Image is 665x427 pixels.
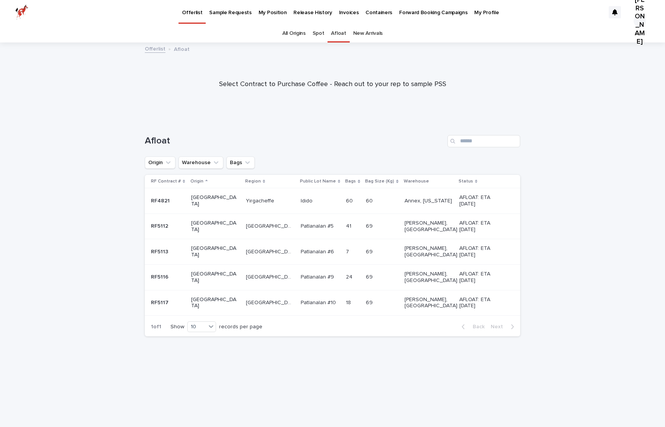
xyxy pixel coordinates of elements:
[246,247,295,255] p: [GEOGRAPHIC_DATA]
[219,324,262,330] p: records per page
[145,188,520,214] tr: RF4821RF4821 [GEOGRAPHIC_DATA]YirgacheffeYirgacheffe IdidoIdido 6060 6060 Annex, [US_STATE] AFLOA...
[346,196,354,204] p: 60
[459,220,507,233] p: AFLOAT: ETA [DATE]
[468,324,485,329] span: Back
[346,272,354,280] p: 24
[246,272,295,280] p: [GEOGRAPHIC_DATA]
[145,264,520,290] tr: RF5116RF5116 [GEOGRAPHIC_DATA][GEOGRAPHIC_DATA][GEOGRAPHIC_DATA] Patlanalan #9Patlanalan #9 2424 ...
[459,297,507,310] p: AFLOAT: ETA [DATE]
[179,156,223,169] button: Warehouse
[191,194,239,207] p: [GEOGRAPHIC_DATA]
[301,196,314,204] p: Idido
[366,247,374,255] p: 69
[174,44,190,53] p: Afloat
[190,177,203,186] p: Origin
[145,156,175,169] button: Origin
[145,213,520,239] tr: RF5112RF5112 [GEOGRAPHIC_DATA][GEOGRAPHIC_DATA][GEOGRAPHIC_DATA] Patlanalan #5Patlanalan #5 4141 ...
[313,24,324,42] a: Spot
[459,245,507,258] p: AFLOAT: ETA [DATE]
[301,272,336,280] p: Patlanalan #9
[246,222,295,230] p: [GEOGRAPHIC_DATA]
[151,177,181,186] p: RF Contract #
[151,196,171,204] p: RF4821
[226,156,255,169] button: Bags
[346,222,353,230] p: 41
[282,24,306,42] a: All Origins
[455,323,488,330] button: Back
[191,245,239,258] p: [GEOGRAPHIC_DATA]
[459,271,507,284] p: AFLOAT: ETA [DATE]
[346,298,352,306] p: 18
[331,24,346,42] a: Afloat
[366,272,374,280] p: 69
[245,177,261,186] p: Region
[353,24,383,42] a: New Arrivals
[170,324,184,330] p: Show
[366,196,374,204] p: 60
[191,297,239,310] p: [GEOGRAPHIC_DATA]
[145,239,520,265] tr: RF5113RF5113 [GEOGRAPHIC_DATA][GEOGRAPHIC_DATA][GEOGRAPHIC_DATA] Patlanalan #6Patlanalan #6 77 69...
[151,247,170,255] p: RF5113
[300,177,336,186] p: Public Lot Name
[365,177,394,186] p: Bag Size (Kg)
[246,298,295,306] p: [GEOGRAPHIC_DATA]
[145,318,167,336] p: 1 of 1
[459,177,473,186] p: Status
[366,298,374,306] p: 69
[145,44,165,53] a: Offerlist
[634,15,646,27] div: [PERSON_NAME]
[301,247,336,255] p: Patlanalan #6
[191,271,239,284] p: [GEOGRAPHIC_DATA]
[188,323,206,331] div: 10
[346,247,351,255] p: 7
[246,196,276,204] p: Yirgacheffe
[145,135,444,147] h1: Afloat
[191,220,239,233] p: [GEOGRAPHIC_DATA]
[151,272,170,280] p: RF5116
[345,177,356,186] p: Bags
[301,222,335,230] p: Patlanalan #5
[151,222,170,230] p: RF5112
[366,222,374,230] p: 69
[145,290,520,316] tr: RF5117RF5117 [GEOGRAPHIC_DATA][GEOGRAPHIC_DATA][GEOGRAPHIC_DATA] Patlanalan #10Patlanalan #10 181...
[488,323,520,330] button: Next
[301,298,337,306] p: Patlanalan #10
[447,135,520,147] input: Search
[404,177,429,186] p: Warehouse
[491,324,508,329] span: Next
[179,80,486,89] p: Select Contract to Purchase Coffee - Reach out to your rep to sample PSS
[151,298,170,306] p: RF5117
[15,5,28,20] img: zttTXibQQrCfv9chImQE
[459,194,507,207] p: AFLOAT: ETA [DATE]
